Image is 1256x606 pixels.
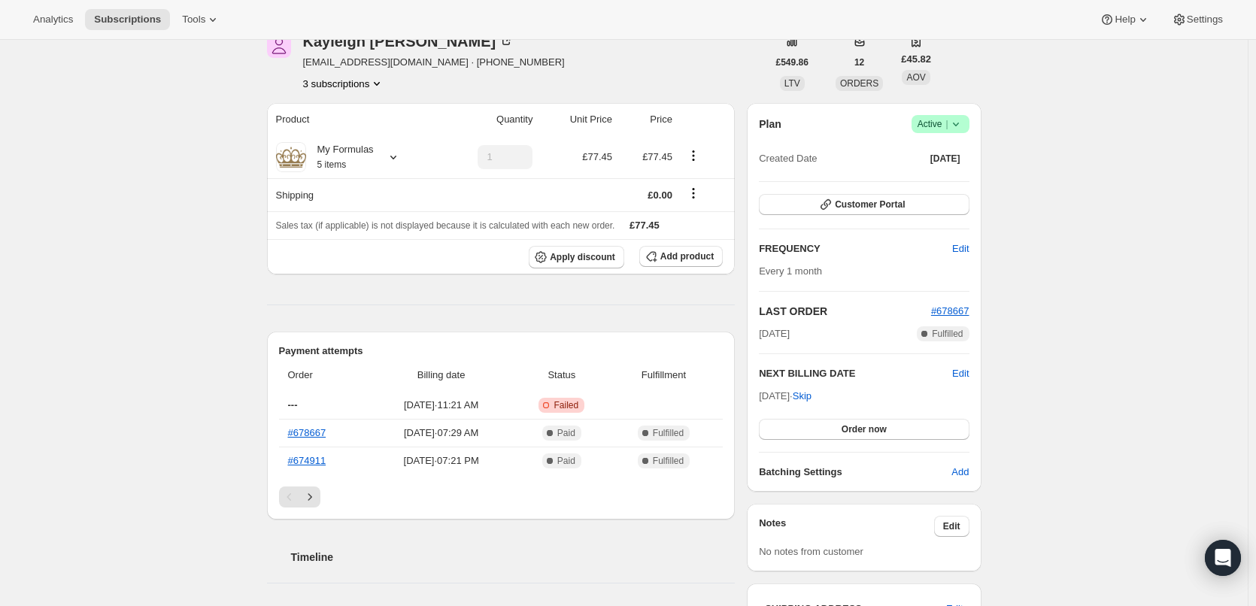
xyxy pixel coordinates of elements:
[931,304,969,319] button: #678667
[291,550,736,565] h2: Timeline
[438,103,537,136] th: Quantity
[660,250,714,262] span: Add product
[1091,9,1159,30] button: Help
[759,516,934,537] h3: Notes
[945,118,948,130] span: |
[759,194,969,215] button: Customer Portal
[842,423,887,435] span: Order now
[614,368,714,383] span: Fulfillment
[630,220,660,231] span: £77.45
[276,220,615,231] span: Sales tax (if applicable) is not displayed because it is calculated with each new order.
[835,198,905,211] span: Customer Portal
[85,9,170,30] button: Subscriptions
[840,78,878,89] span: ORDERS
[617,103,677,136] th: Price
[952,366,969,381] button: Edit
[943,237,978,261] button: Edit
[267,34,291,58] span: Kayleigh Barnard
[372,398,509,413] span: [DATE] · 11:21 AM
[759,465,951,480] h6: Batching Settings
[279,486,724,508] nav: Pagination
[854,56,864,68] span: 12
[759,241,952,256] h2: FREQUENCY
[288,399,298,411] span: ---
[681,185,705,201] button: Shipping actions
[932,328,963,340] span: Fulfilled
[1205,540,1241,576] div: Open Intercom Messenger
[288,427,326,438] a: #678667
[942,460,978,484] button: Add
[1163,9,1232,30] button: Settings
[303,55,565,70] span: [EMAIL_ADDRESS][DOMAIN_NAME] · [PHONE_NUMBER]
[94,14,161,26] span: Subscriptions
[648,189,672,201] span: £0.00
[33,14,73,26] span: Analytics
[906,72,925,83] span: AOV
[550,251,615,263] span: Apply discount
[921,148,969,169] button: [DATE]
[554,399,578,411] span: Failed
[759,366,952,381] h2: NEXT BILLING DATE
[267,178,439,211] th: Shipping
[529,246,624,268] button: Apply discount
[582,151,612,162] span: £77.45
[303,34,514,49] div: Kayleigh [PERSON_NAME]
[767,52,818,73] button: £549.86
[537,103,617,136] th: Unit Price
[303,76,385,91] button: Product actions
[845,52,873,73] button: 12
[557,455,575,467] span: Paid
[759,419,969,440] button: Order now
[681,147,705,164] button: Product actions
[299,486,320,508] button: Next
[372,426,509,441] span: [DATE] · 07:29 AM
[306,142,374,172] div: My Formulas
[943,520,960,532] span: Edit
[918,117,963,132] span: Active
[317,159,347,170] small: 5 items
[24,9,82,30] button: Analytics
[288,455,326,466] a: #674911
[279,344,724,359] h2: Payment attempts
[793,389,812,404] span: Skip
[759,117,781,132] h2: Plan
[759,151,817,166] span: Created Date
[639,246,723,267] button: Add product
[759,326,790,341] span: [DATE]
[951,465,969,480] span: Add
[182,14,205,26] span: Tools
[759,546,863,557] span: No notes from customer
[653,455,684,467] span: Fulfilled
[372,453,509,468] span: [DATE] · 07:21 PM
[1187,14,1223,26] span: Settings
[930,153,960,165] span: [DATE]
[519,368,605,383] span: Status
[759,304,931,319] h2: LAST ORDER
[759,265,822,277] span: Every 1 month
[372,368,509,383] span: Billing date
[952,241,969,256] span: Edit
[267,103,439,136] th: Product
[934,516,969,537] button: Edit
[653,427,684,439] span: Fulfilled
[784,78,800,89] span: LTV
[1115,14,1135,26] span: Help
[784,384,821,408] button: Skip
[901,52,931,67] span: £45.82
[642,151,672,162] span: £77.45
[931,305,969,317] a: #678667
[557,427,575,439] span: Paid
[279,359,369,392] th: Order
[776,56,809,68] span: £549.86
[173,9,229,30] button: Tools
[759,390,812,401] span: [DATE] ·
